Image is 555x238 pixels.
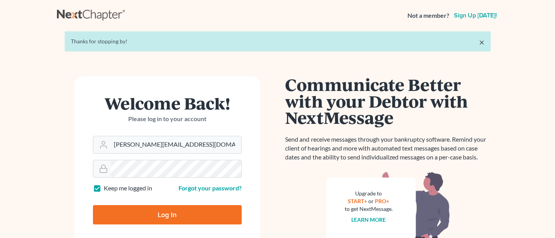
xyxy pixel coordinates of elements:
a: × [479,38,485,47]
a: START+ [348,198,367,204]
a: Sign up [DATE]! [452,12,498,19]
a: Learn more [351,216,386,223]
div: Thanks for stopping by! [71,38,485,45]
div: Upgrade to [345,190,393,197]
input: Email Address [111,136,241,153]
p: Please log in to your account [93,115,242,123]
p: Send and receive messages through your bankruptcy software. Remind your client of hearings and mo... [285,135,491,162]
a: Forgot your password? [179,184,242,192]
h1: Welcome Back! [93,95,242,111]
strong: Not a member? [407,11,449,20]
input: Log In [93,205,242,224]
span: or [368,198,374,204]
div: to get NextMessage. [345,205,393,213]
h1: Communicate Better with your Debtor with NextMessage [285,76,491,126]
label: Keep me logged in [104,184,152,193]
a: PRO+ [375,198,389,204]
